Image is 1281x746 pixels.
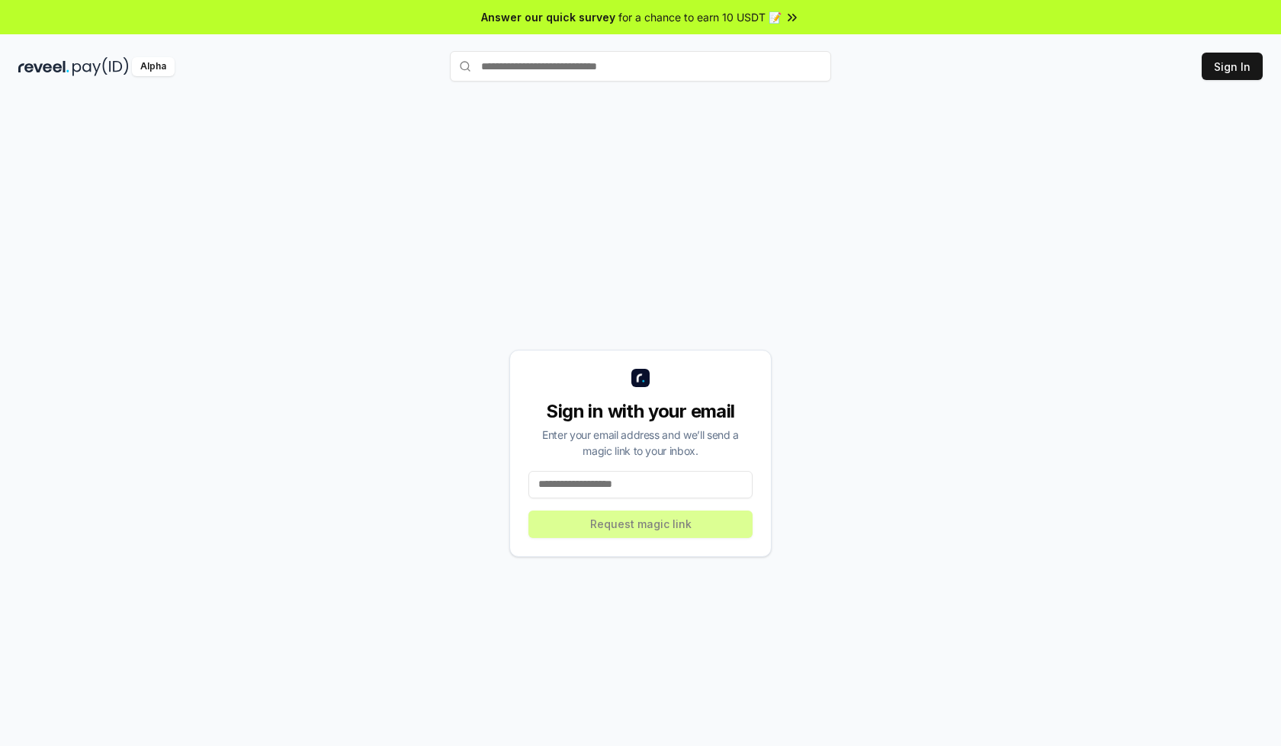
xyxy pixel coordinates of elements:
[528,399,753,424] div: Sign in with your email
[618,9,782,25] span: for a chance to earn 10 USDT 📝
[481,9,615,25] span: Answer our quick survey
[72,57,129,76] img: pay_id
[18,57,69,76] img: reveel_dark
[528,427,753,459] div: Enter your email address and we’ll send a magic link to your inbox.
[1202,53,1263,80] button: Sign In
[631,369,650,387] img: logo_small
[132,57,175,76] div: Alpha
